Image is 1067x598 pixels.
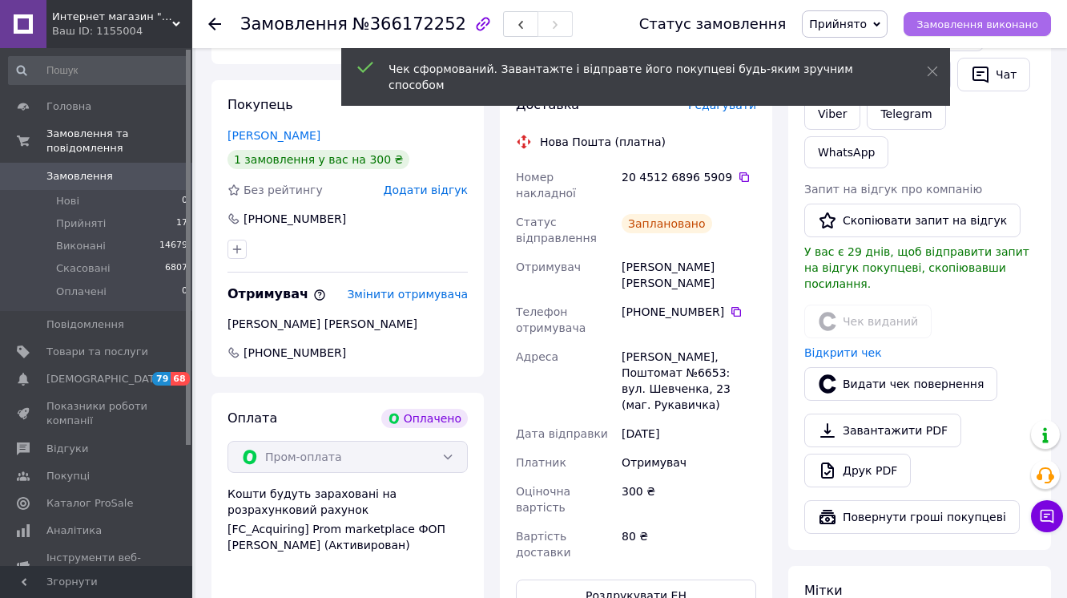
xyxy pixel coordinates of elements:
span: Оплачені [56,285,107,299]
span: Прийнято [809,18,867,30]
div: [PHONE_NUMBER] [242,211,348,227]
div: [PHONE_NUMBER] [622,304,756,320]
button: Видати чек повернення [804,367,997,401]
a: Відкрити чек [804,346,882,359]
span: Редагувати [688,99,756,111]
span: Доставка [516,97,579,112]
span: Интернет магазин "Пульт для Вас" [52,10,172,24]
span: Замовлення та повідомлення [46,127,192,156]
button: Чат [957,58,1030,91]
a: Telegram [867,98,945,130]
div: [PERSON_NAME], Поштомат №6653: вул. Шевченка, 23 (маг. Рукавичка) [618,342,759,419]
a: Завантажити PDF [804,414,961,447]
span: Змінити отримувача [347,288,468,301]
span: Статус відправлення [516,216,597,244]
span: Без рейтингу [244,184,323,196]
span: Номер накладної [516,171,576,200]
div: 20 4512 6896 5909 [622,169,756,185]
div: Отримувач [618,448,759,477]
div: Статус замовлення [639,16,787,32]
span: Повідомлення [46,317,124,332]
span: Скасовані [56,261,111,276]
input: Пошук [8,56,189,85]
div: Нова Пошта (платна) [536,134,670,150]
span: 6807 [165,261,187,276]
div: Оплачено [381,409,468,428]
div: [DATE] [618,419,759,448]
span: Виконані [56,239,106,253]
span: Оціночна вартість [516,485,570,514]
span: №366172252 [352,14,466,34]
span: 17 [176,216,187,231]
a: Viber [804,98,860,130]
span: У вас є 29 днів, щоб відправити запит на відгук покупцеві, скопіювавши посилання. [804,245,1029,290]
span: Отримувач [227,286,326,301]
div: [PERSON_NAME] [PERSON_NAME] [227,316,468,332]
a: [PERSON_NAME] [227,129,320,142]
span: Покупець [227,97,293,112]
button: Повернути гроші покупцеві [804,500,1020,534]
div: [PERSON_NAME] [PERSON_NAME] [618,253,759,297]
div: Ваш ID: 1155004 [52,24,192,38]
span: [DEMOGRAPHIC_DATA] [46,372,165,386]
span: Аналітика [46,523,102,538]
span: Отримувач [516,261,581,273]
span: Показники роботи компанії [46,399,148,428]
div: Чек сформований. Завантажте і відправте його покупцеві будь-яким зручним способом [389,61,887,93]
div: Повернутися назад [208,16,221,32]
span: Оплата [227,410,277,426]
div: 1 замовлення у вас на 300 ₴ [227,150,409,169]
span: Головна [46,99,91,114]
span: Відгуки [46,442,88,456]
div: 80 ₴ [618,522,759,567]
span: Дата відправки [516,427,608,440]
span: 0 [182,285,187,299]
span: Замовлення [240,14,348,34]
span: Каталог ProSale [46,496,133,511]
span: Адреса [516,350,558,363]
a: WhatsApp [804,136,888,168]
a: Друк PDF [804,454,911,487]
span: Вартість доставки [516,530,570,559]
span: Замовлення [46,169,113,184]
button: Скопіювати запит на відгук [804,204,1021,237]
div: 300 ₴ [618,477,759,522]
span: Прийняті [56,216,106,231]
span: Товари та послуги [46,345,148,359]
div: [FC_Acquiring] Prom marketplace ФОП [PERSON_NAME] (Активирован) [227,521,468,553]
div: Кошти будуть зараховані на розрахунковий рахунок [227,486,468,553]
span: Покупці [46,469,90,483]
span: [PHONE_NUMBER] [242,345,348,361]
div: Заплановано [622,214,712,233]
span: 79 [152,372,171,386]
span: Телефон отримувача [516,305,586,334]
span: Платник [516,456,566,469]
span: Мітки [804,583,843,598]
span: Додати відгук [384,184,468,196]
span: 68 [171,372,189,386]
button: Замовлення виконано [904,12,1051,36]
span: 0 [182,194,187,208]
button: Чат з покупцем [1031,500,1063,532]
span: 14679 [159,239,187,253]
span: Нові [56,194,79,208]
span: Запит на відгук про компанію [804,183,982,196]
span: Замовлення виконано [916,18,1038,30]
span: Інструменти веб-майстра та SEO [46,551,148,580]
